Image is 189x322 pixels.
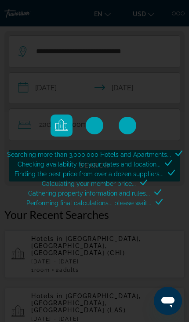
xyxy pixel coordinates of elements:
span: Calculating your member price... [42,180,136,187]
span: Performing final calculations... please wait... [26,200,151,207]
span: Searching more than 3,000,000 Hotels and Apartments... [7,151,171,158]
span: Finding the best price from over a dozen suppliers... [15,170,164,178]
iframe: Кнопка для запуску вікна повідомлень [154,287,182,315]
span: Checking availability for your dates and location... [18,161,160,168]
span: Gathering property information and rules... [28,190,150,197]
